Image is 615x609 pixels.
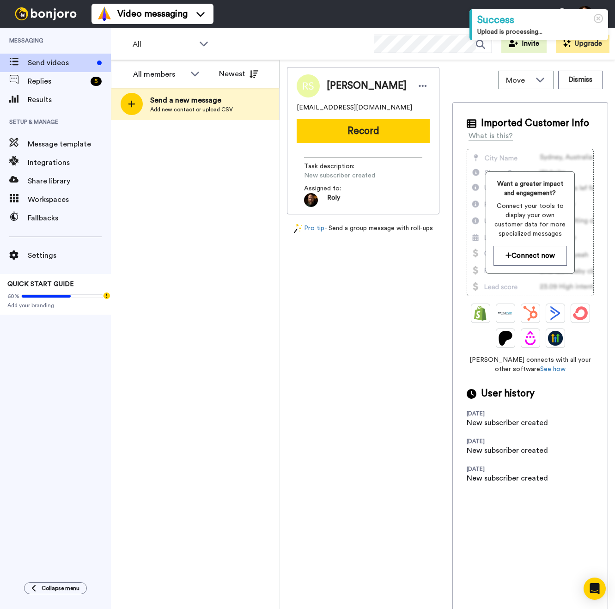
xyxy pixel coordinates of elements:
[28,57,93,68] span: Send videos
[24,582,87,594] button: Collapse menu
[493,201,567,238] span: Connect your tools to display your own customer data for more specialized messages
[467,473,548,484] div: New subscriber created
[304,162,369,171] span: Task description :
[304,184,369,193] span: Assigned to:
[467,417,548,428] div: New subscriber created
[523,331,538,346] img: Drip
[7,302,104,309] span: Add your branding
[473,306,488,321] img: Shopify
[506,75,531,86] span: Move
[467,445,548,456] div: New subscriber created
[493,246,567,266] button: Connect now
[212,65,265,83] button: Newest
[28,94,111,105] span: Results
[133,69,186,80] div: All members
[548,331,563,346] img: GoHighLevel
[297,103,412,112] span: [EMAIL_ADDRESS][DOMAIN_NAME]
[467,438,527,445] div: [DATE]
[477,27,603,37] div: Upload is processing...
[498,331,513,346] img: Patreon
[327,193,340,207] span: Roly
[42,585,79,592] span: Collapse menu
[103,292,111,300] div: Tooltip anchor
[584,578,606,600] div: Open Intercom Messenger
[28,76,87,87] span: Replies
[501,35,547,53] button: Invite
[477,13,603,27] div: Success
[7,281,74,287] span: QUICK START GUIDE
[467,355,594,374] span: [PERSON_NAME] connects with all your other software
[498,306,513,321] img: Ontraport
[97,6,112,21] img: vm-color.svg
[117,7,188,20] span: Video messaging
[28,250,111,261] span: Settings
[548,306,563,321] img: ActiveCampaign
[304,193,318,207] img: 001b9436-2fdc-4a09-a509-3b060dcd91d9-1736288419.jpg
[327,79,407,93] span: [PERSON_NAME]
[28,157,111,168] span: Integrations
[493,179,567,198] span: Want a greater impact and engagement?
[523,306,538,321] img: Hubspot
[467,410,527,417] div: [DATE]
[467,465,527,473] div: [DATE]
[91,77,102,86] div: 5
[7,292,19,300] span: 60%
[294,224,324,233] a: Pro tip
[150,106,233,113] span: Add new contact or upload CSV
[297,119,430,143] button: Record
[481,116,589,130] span: Imported Customer Info
[28,213,111,224] span: Fallbacks
[481,387,535,401] span: User history
[133,39,195,50] span: All
[287,224,439,233] div: - Send a group message with roll-ups
[556,35,609,53] button: Upgrade
[304,171,392,180] span: New subscriber created
[558,71,603,89] button: Dismiss
[294,224,302,233] img: magic-wand.svg
[150,95,233,106] span: Send a new message
[469,130,513,141] div: What is this?
[28,194,111,205] span: Workspaces
[297,74,320,97] img: Image of Roberto Schiavulli
[11,7,80,20] img: bj-logo-header-white.svg
[28,139,111,150] span: Message template
[540,366,566,372] a: See how
[573,306,588,321] img: ConvertKit
[28,176,111,187] span: Share library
